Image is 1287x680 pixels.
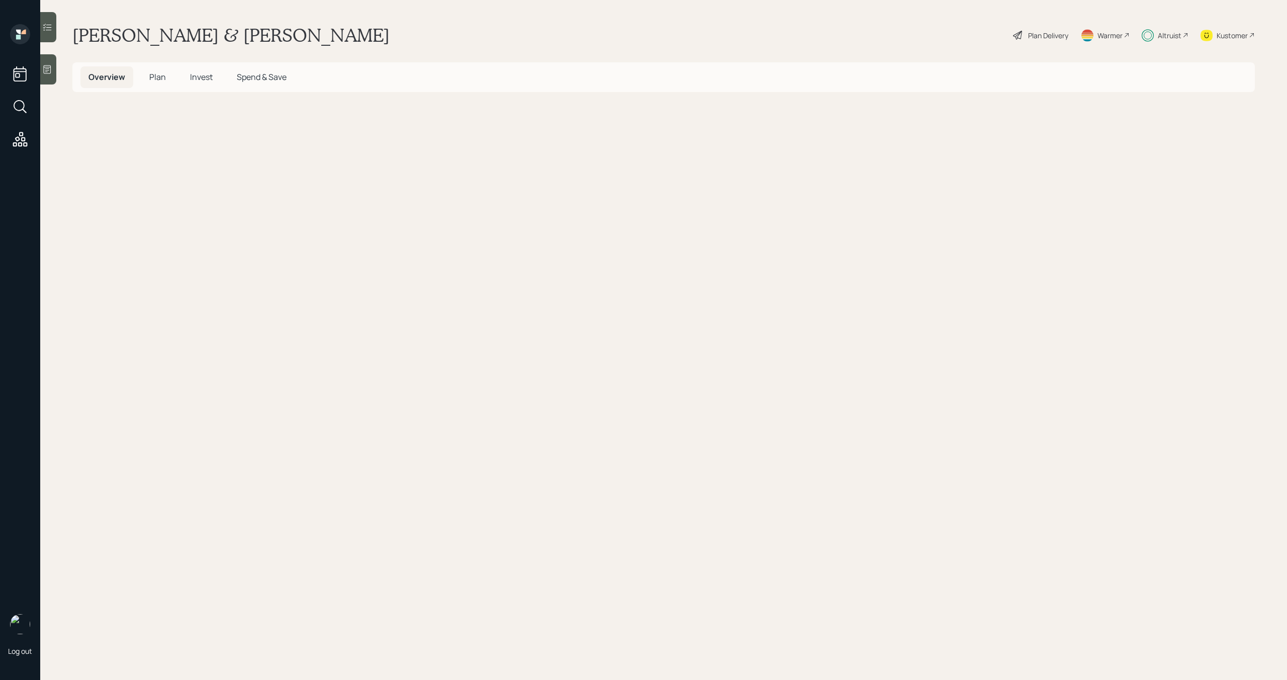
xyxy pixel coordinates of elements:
div: Log out [8,646,32,656]
div: Warmer [1097,30,1123,41]
div: Kustomer [1217,30,1248,41]
h1: [PERSON_NAME] & [PERSON_NAME] [72,24,390,46]
img: michael-russo-headshot.png [10,614,30,634]
span: Spend & Save [237,71,287,82]
div: Plan Delivery [1028,30,1068,41]
span: Invest [190,71,213,82]
div: Altruist [1158,30,1181,41]
span: Overview [88,71,125,82]
span: Plan [149,71,166,82]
